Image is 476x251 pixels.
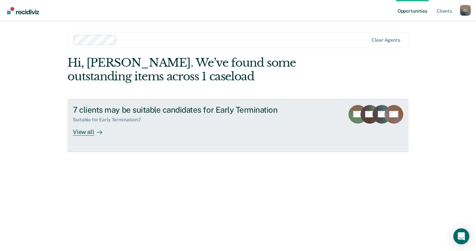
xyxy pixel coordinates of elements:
button: Profile dropdown button [460,5,471,16]
div: Hi, [PERSON_NAME]. We’ve found some outstanding items across 1 caseload [67,56,340,83]
div: Open Intercom Messenger [453,228,469,244]
a: 7 clients may be suitable candidates for Early TerminationSuitable for Early Termination:7View all [67,99,409,152]
div: Clear agents [372,37,400,43]
img: Recidiviz [7,7,39,14]
div: Suitable for Early Termination : 7 [73,117,147,123]
div: View all [73,123,110,136]
div: D J [460,5,471,16]
div: 7 clients may be suitable candidates for Early Termination [73,105,307,115]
